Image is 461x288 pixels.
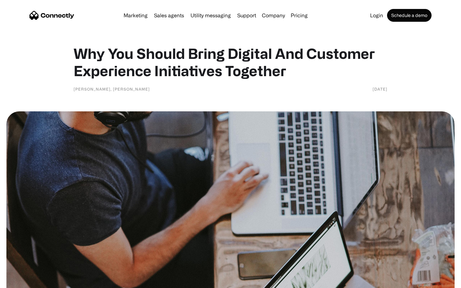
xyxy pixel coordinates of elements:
[6,277,38,286] aside: Language selected: English
[387,9,432,22] a: Schedule a demo
[373,86,387,92] div: [DATE]
[188,13,233,18] a: Utility messaging
[29,11,74,20] a: home
[368,13,386,18] a: Login
[13,277,38,286] ul: Language list
[235,13,259,18] a: Support
[151,13,187,18] a: Sales agents
[260,11,287,20] div: Company
[262,11,285,20] div: Company
[121,13,150,18] a: Marketing
[288,13,310,18] a: Pricing
[74,45,387,79] h1: Why You Should Bring Digital And Customer Experience Initiatives Together
[74,86,150,92] div: [PERSON_NAME], [PERSON_NAME]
